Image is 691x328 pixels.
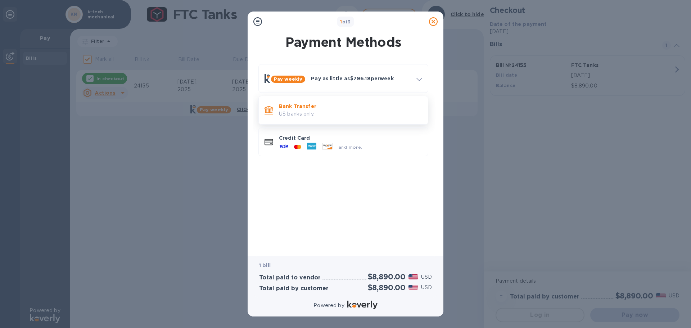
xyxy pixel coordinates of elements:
p: Powered by [313,302,344,309]
span: 1 [340,19,342,24]
b: Pay weekly [274,76,302,82]
img: USD [408,274,418,279]
h3: Total paid to vendor [259,274,321,281]
p: Bank Transfer [279,103,422,110]
h2: $8,890.00 [368,283,406,292]
b: 1 bill [259,262,271,268]
img: USD [408,285,418,290]
img: Logo [347,301,378,309]
span: and more... [338,144,365,150]
p: Credit Card [279,134,422,141]
p: USD [421,284,432,291]
h1: Payment Methods [257,35,430,50]
h3: Total paid by customer [259,285,329,292]
b: of 3 [340,19,351,24]
h2: $8,890.00 [368,272,406,281]
p: USD [421,273,432,281]
p: US banks only. [279,110,422,118]
p: Pay as little as $796.18 per week [311,75,411,82]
